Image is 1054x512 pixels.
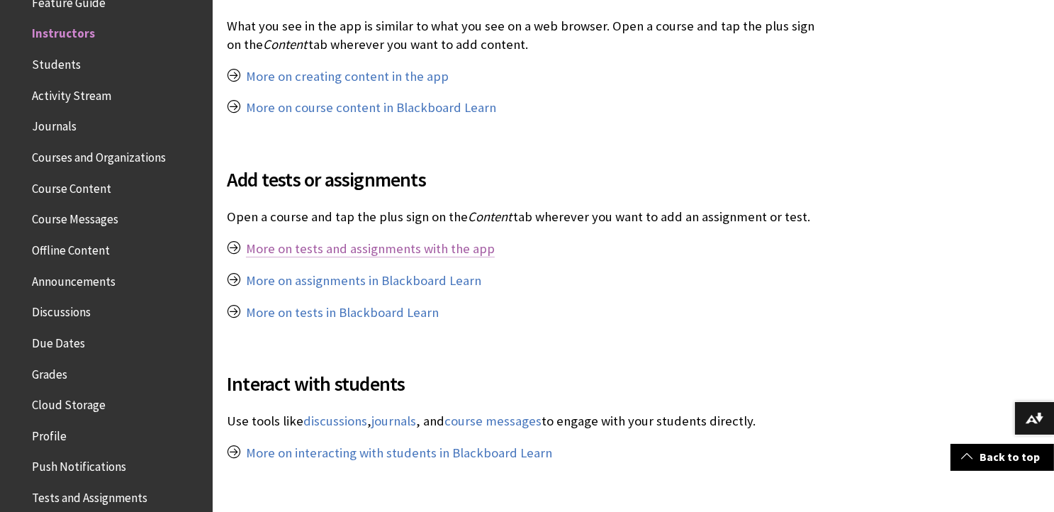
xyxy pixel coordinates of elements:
[32,393,106,412] span: Cloud Storage
[32,145,166,165] span: Courses and Organizations
[371,413,416,430] a: journals
[246,304,439,321] a: More on tests in Blackboard Learn
[32,455,126,474] span: Push Notifications
[468,208,512,225] span: Content
[246,445,552,462] a: More on interacting with students in Blackboard Learn
[227,412,830,430] p: Use tools like , , and to engage with your students directly.
[303,413,367,430] a: discussions
[32,52,81,72] span: Students
[32,331,85,350] span: Due Dates
[32,115,77,134] span: Journals
[246,240,495,257] a: More on tests and assignments with the app
[32,300,91,319] span: Discussions
[227,165,830,194] span: Add tests or assignments
[246,272,481,289] a: More on assignments in Blackboard Learn
[32,269,116,289] span: Announcements
[246,68,449,85] a: More on creating content in the app
[32,486,147,505] span: Tests and Assignments
[227,369,830,399] span: Interact with students
[263,36,307,52] span: Content
[32,362,67,382] span: Grades
[444,413,542,430] a: course messages
[32,177,111,196] span: Course Content
[246,99,496,116] a: More on course content in Blackboard Learn
[227,208,830,226] p: Open a course and tap the plus sign on the tab wherever you want to add an assignment or test.
[32,84,111,103] span: Activity Stream
[32,424,67,443] span: Profile
[32,208,118,227] span: Course Messages
[32,238,110,257] span: Offline Content
[32,22,95,41] span: Instructors
[227,17,830,54] p: What you see in the app is similar to what you see on a web browser. Open a course and tap the pl...
[951,444,1054,470] a: Back to top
